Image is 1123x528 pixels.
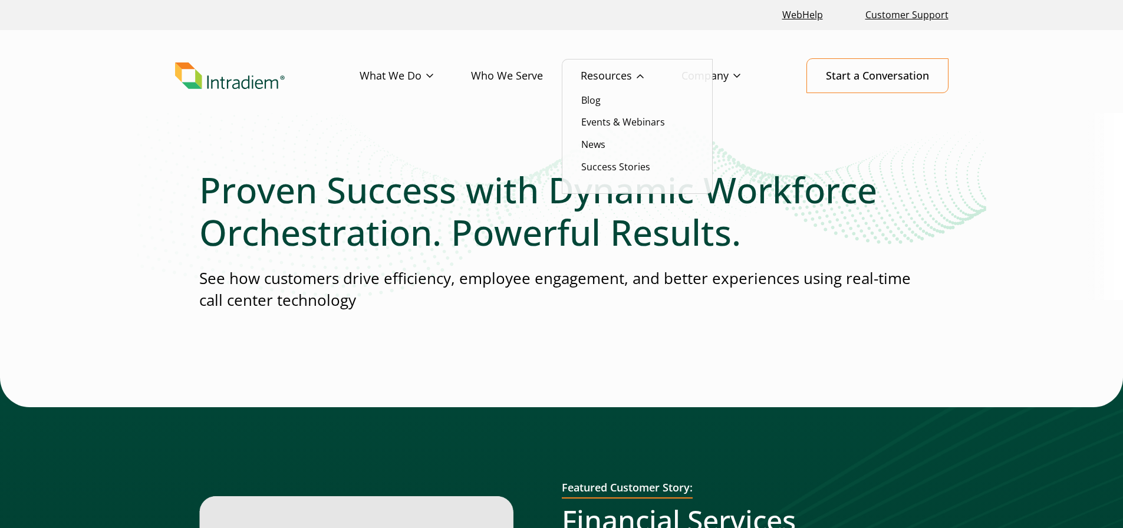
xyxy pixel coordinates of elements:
[778,2,828,28] a: Link opens in a new window
[581,94,601,107] a: Blog
[581,59,681,93] a: Resources
[581,115,665,128] a: Events & Webinars
[806,58,949,93] a: Start a Conversation
[175,62,285,90] img: Intradiem
[681,59,778,93] a: Company
[175,62,360,90] a: Link to homepage of Intradiem
[581,160,650,173] a: Success Stories
[581,138,605,151] a: News
[199,268,924,312] p: See how customers drive efficiency, employee engagement, and better experiences using real-time c...
[562,481,693,499] h2: Featured Customer Story:
[471,59,581,93] a: Who We Serve
[360,59,471,93] a: What We Do
[861,2,953,28] a: Customer Support
[199,169,924,253] h1: Proven Success with Dynamic Workforce Orchestration. Powerful Results.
